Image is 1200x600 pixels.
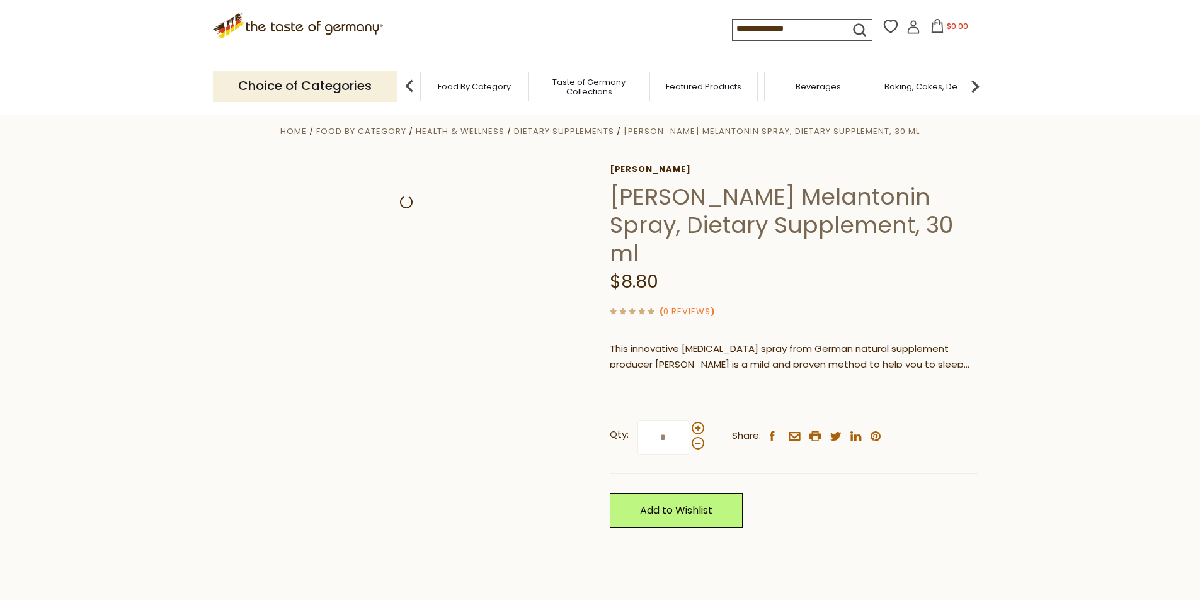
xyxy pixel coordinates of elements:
[610,164,978,174] a: [PERSON_NAME]
[514,125,614,137] a: Dietary Supplements
[280,125,307,137] a: Home
[663,305,711,319] a: 0 Reviews
[796,82,841,91] a: Beverages
[624,125,920,137] a: [PERSON_NAME] Melantonin Spray, Dietary Supplement, 30 ml
[610,493,743,528] a: Add to Wishlist
[963,74,988,99] img: next arrow
[610,427,629,443] strong: Qty:
[316,125,406,137] a: Food By Category
[732,428,761,444] span: Share:
[660,305,714,317] span: ( )
[539,77,639,96] a: Taste of Germany Collections
[610,269,658,294] span: $8.80
[923,19,976,38] button: $0.00
[213,71,397,101] p: Choice of Categories
[610,183,978,268] h1: [PERSON_NAME] Melantonin Spray, Dietary Supplement, 30 ml
[416,125,505,137] a: Health & Wellness
[947,21,968,31] span: $0.00
[438,82,511,91] a: Food By Category
[637,420,689,455] input: Qty:
[397,74,422,99] img: previous arrow
[666,82,741,91] a: Featured Products
[610,341,978,373] p: This innovative [MEDICAL_DATA] spray from German natural supplement producer [PERSON_NAME] is a m...
[884,82,982,91] a: Baking, Cakes, Desserts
